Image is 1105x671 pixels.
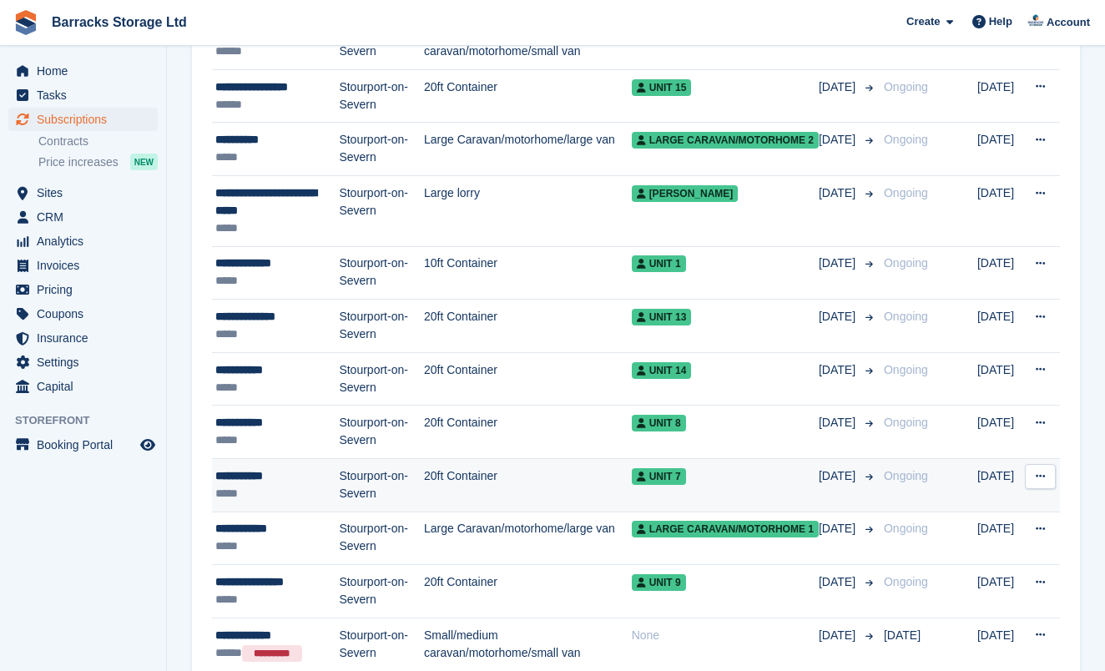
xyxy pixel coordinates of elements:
a: menu [8,254,158,277]
td: Large Caravan/motorhome/large van [424,512,632,565]
div: NEW [130,154,158,170]
span: Capital [37,375,137,398]
span: [DATE] [819,414,859,431]
a: menu [8,351,158,374]
span: Pricing [37,278,137,301]
td: 20ft Container [424,406,632,459]
span: Account [1047,14,1090,31]
td: [DATE] [977,458,1025,512]
span: Ongoing [884,186,928,199]
span: Ongoing [884,80,928,93]
td: 20ft Container [424,300,632,353]
span: [DATE] [819,467,859,485]
td: Stourport-on-Severn [339,352,424,406]
span: Help [989,13,1012,30]
td: [DATE] [977,512,1025,565]
a: Price increases NEW [38,153,158,171]
td: [DATE] [977,175,1025,246]
span: [DATE] [819,255,859,272]
span: Insurance [37,326,137,350]
td: Stourport-on-Severn [339,69,424,123]
span: Ongoing [884,133,928,146]
a: menu [8,83,158,107]
span: Settings [37,351,137,374]
span: [PERSON_NAME] [632,185,739,202]
a: Preview store [138,435,158,455]
span: Unit 7 [632,468,686,485]
span: Analytics [37,230,137,253]
span: Subscriptions [37,108,137,131]
span: Sites [37,181,137,204]
span: Create [906,13,940,30]
span: [DATE] [819,361,859,379]
a: Barracks Storage Ltd [45,8,194,36]
td: [DATE] [977,123,1025,176]
span: Ongoing [884,363,928,376]
td: [DATE] [977,246,1025,300]
td: Stourport-on-Severn [339,565,424,618]
a: menu [8,433,158,457]
td: Stourport-on-Severn [339,406,424,459]
td: 20ft Container [424,458,632,512]
td: 20ft Container [424,565,632,618]
a: menu [8,302,158,325]
div: None [632,627,819,644]
td: Large lorry [424,175,632,246]
td: [DATE] [977,406,1025,459]
span: Invoices [37,254,137,277]
span: Unit 8 [632,415,686,431]
span: Booking Portal [37,433,137,457]
a: menu [8,326,158,350]
td: Stourport-on-Severn [339,175,424,246]
a: menu [8,205,158,229]
span: [DATE] [819,308,859,325]
td: Stourport-on-Severn [339,246,424,300]
td: Stourport-on-Severn [339,512,424,565]
a: Contracts [38,134,158,149]
td: [DATE] [977,352,1025,406]
span: Home [37,59,137,83]
td: [DATE] [977,300,1025,353]
a: menu [8,230,158,253]
a: menu [8,278,158,301]
span: Tasks [37,83,137,107]
span: [DATE] [884,628,921,642]
span: Storefront [15,412,166,429]
span: Unit 13 [632,309,692,325]
span: [DATE] [819,627,859,644]
img: stora-icon-8386f47178a22dfd0bd8f6a31ec36ba5ce8667c1dd55bd0f319d3a0aa187defe.svg [13,10,38,35]
span: Large caravan/motorhome 1 [632,521,819,537]
td: 20ft Container [424,69,632,123]
a: menu [8,375,158,398]
span: Ongoing [884,416,928,429]
a: menu [8,108,158,131]
a: menu [8,59,158,83]
span: [DATE] [819,131,859,149]
span: CRM [37,205,137,229]
span: [DATE] [819,520,859,537]
span: Unit 14 [632,362,692,379]
td: Stourport-on-Severn [339,458,424,512]
span: Ongoing [884,469,928,482]
td: Large Caravan/motorhome/large van [424,123,632,176]
td: 10ft Container [424,246,632,300]
span: Ongoing [884,575,928,588]
span: Unit 15 [632,79,692,96]
img: Jack Ward [1027,13,1044,30]
span: Unit 1 [632,255,686,272]
span: Ongoing [884,256,928,270]
span: Price increases [38,154,119,170]
span: [DATE] [819,184,859,202]
td: [DATE] [977,565,1025,618]
span: Large caravan/motorhome 2 [632,132,819,149]
span: Coupons [37,302,137,325]
td: Stourport-on-Severn [339,123,424,176]
span: Ongoing [884,522,928,535]
a: menu [8,181,158,204]
td: 20ft Container [424,352,632,406]
td: Stourport-on-Severn [339,300,424,353]
span: [DATE] [819,573,859,591]
span: Unit 9 [632,574,686,591]
td: [DATE] [977,69,1025,123]
span: [DATE] [819,78,859,96]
